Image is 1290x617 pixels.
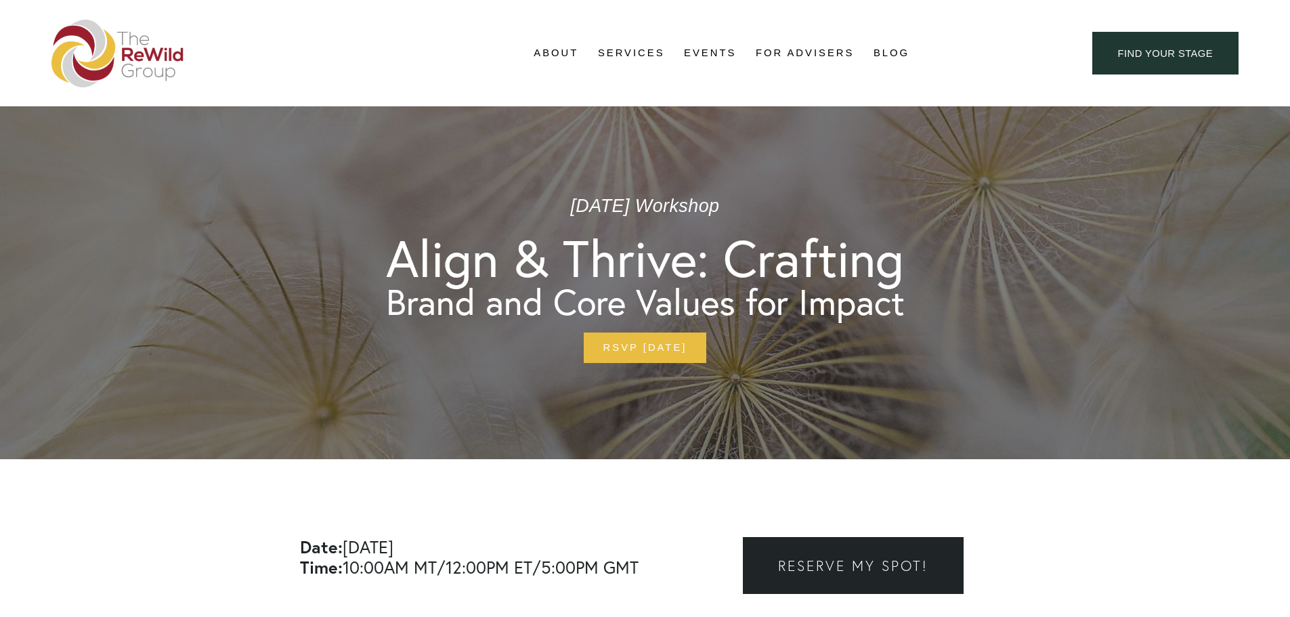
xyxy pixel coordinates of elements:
h2: [DATE] 10:00AM MT/12:00PM ET/5:00PM GMT [300,537,991,578]
em: [DATE] Workshop [570,196,719,216]
a: folder dropdown [598,43,665,64]
img: The ReWild Group [51,20,184,87]
a: RSVP [DATE] [584,333,706,363]
a: Reserve my spot! [743,537,963,594]
a: folder dropdown [534,43,578,64]
strong: Date: [300,536,343,558]
span: Services [598,44,665,62]
span: About [534,44,578,62]
h1: Brand and Core Values for Impact [386,284,905,320]
h1: Align & Thrive: Crafting [386,233,904,284]
a: For Advisers [756,43,854,64]
a: Events [684,43,736,64]
a: Blog [874,43,909,64]
a: find your stage [1092,32,1239,75]
strong: Time: [300,556,343,578]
